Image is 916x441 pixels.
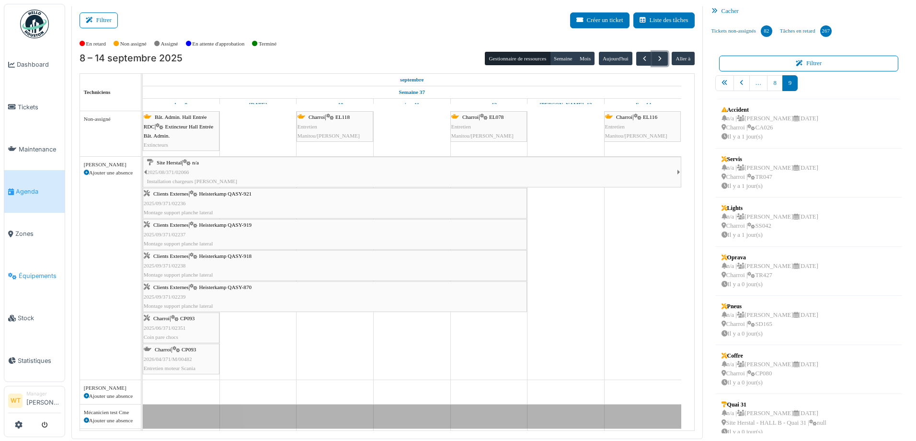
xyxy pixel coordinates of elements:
[4,86,65,128] a: Tickets
[4,213,65,255] a: Zones
[19,145,61,154] span: Maintenance
[782,75,798,91] a: 9
[721,360,818,388] div: n/a | [PERSON_NAME] [DATE] Charroi | CP080 Il y a 0 jour(s)
[4,128,65,170] a: Maintenance
[643,114,657,120] span: EL116
[636,52,652,66] button: Précédent
[144,294,186,300] span: 2025/09/371/02239
[8,394,23,408] li: WT
[144,113,218,150] div: |
[632,99,653,111] a: 14 septembre 2025
[721,163,818,191] div: n/a | [PERSON_NAME] [DATE] Charroi | TR047 Il y a 1 jour(s)
[80,53,183,64] h2: 8 – 14 septembre 2025
[4,255,65,297] a: Équipements
[192,40,244,48] label: En attente d'approbation
[719,201,821,243] a: Lightsn/a |[PERSON_NAME][DATE] Charroi |SS042Il y a 1 jour(s)
[161,40,178,48] label: Assigné
[144,241,213,246] span: Montage support planche lateral
[153,253,189,259] span: Clients Externes
[153,191,189,197] span: Clients Externes
[144,220,526,248] div: |
[144,303,213,309] span: Montage support planche lateral
[4,297,65,339] a: Stock
[20,10,49,38] img: Badge_color-CXgf-gQk.svg
[652,52,668,66] button: Suivant
[144,356,192,362] span: 2026/04/371/M/00482
[120,40,147,48] label: Non assigné
[721,155,818,163] div: Servis
[80,12,118,28] button: Filtrer
[144,114,207,129] span: Bât. Admin. Hall Entrée RDC
[820,25,832,37] div: 267
[298,113,372,140] div: |
[144,124,213,139] span: Extincteur Hall Entrée Bât. Admin.
[719,349,821,390] a: Coffren/a |[PERSON_NAME][DATE] Charroi |CP080Il y a 0 jour(s)
[719,56,899,71] button: Filtrer
[550,52,576,65] button: Semaine
[144,283,526,311] div: |
[17,60,61,69] span: Dashboard
[485,52,550,65] button: Gestionnaire de ressources
[335,114,350,120] span: EL118
[199,284,252,290] span: Heisterkamp QASY-870
[147,169,189,175] span: 2025/08/371/02066
[247,99,270,111] a: 9 septembre 2025
[4,44,65,86] a: Dashboard
[719,152,821,194] a: Servisn/a |[PERSON_NAME][DATE] Charroi |TR047Il y a 1 jour(s)
[144,325,186,331] span: 2025/06/371/02351
[157,160,182,165] span: Site Herstal
[84,89,111,95] span: Techniciens
[144,314,218,342] div: |
[749,75,768,91] a: …
[721,400,826,409] div: Quai 31
[8,390,61,413] a: WT Manager[PERSON_NAME]
[144,200,186,206] span: 2025/09/371/02236
[721,262,818,290] div: n/a | [PERSON_NAME] [DATE] Charroi | TR427 Il y a 0 jour(s)
[708,18,776,44] a: Tickets non-assignés
[719,251,821,292] a: Opravan/a |[PERSON_NAME][DATE] Charroi |TR427Il y a 0 jour(s)
[84,169,137,177] div: Ajouter une absence
[143,406,172,414] span: Vacances
[26,390,61,411] li: [PERSON_NAME]
[721,204,818,212] div: Lights
[776,18,836,44] a: Tâches en retard
[259,40,276,48] label: Terminé
[153,315,170,321] span: Charroi
[15,229,61,238] span: Zones
[18,103,61,112] span: Tickets
[16,187,61,196] span: Agenda
[84,115,137,123] div: Non-assigné
[84,384,137,392] div: [PERSON_NAME]
[721,302,818,311] div: Pneus
[616,114,632,120] span: Charroi
[172,99,190,111] a: 8 septembre 2025
[309,114,325,120] span: Charroi
[398,74,426,86] a: 8 septembre 2025
[570,12,630,28] button: Créer un ticket
[719,300,821,341] a: Pneusn/a |[PERSON_NAME][DATE] Charroi |SD165Il y a 0 jour(s)
[633,12,695,28] a: Liste des tâches
[576,52,595,65] button: Mois
[489,114,504,120] span: EL078
[402,99,422,111] a: 11 septembre 2025
[721,105,818,114] div: Accident
[605,124,667,139] span: Entretien Manitou/[PERSON_NAME]
[144,263,186,268] span: 2025/09/371/02238
[599,52,632,65] button: Aujourd'hui
[719,398,829,439] a: Quai 31n/a |[PERSON_NAME][DATE] Site Herstal - HALL B - Quai 31 |nullIl y a 0 jour(s)
[155,347,171,352] span: Charroi
[462,114,479,120] span: Charroi
[144,345,218,373] div: |
[715,75,903,99] nav: pager
[144,272,213,278] span: Montage support planche lateral
[721,212,818,240] div: n/a | [PERSON_NAME] [DATE] Charroi | SS042 Il y a 1 jour(s)
[144,209,213,215] span: Montage support planche lateral
[721,114,818,142] div: n/a | [PERSON_NAME] [DATE] Charroi | CA026 Il y a 1 jour(s)
[144,232,186,237] span: 2025/09/371/02237
[721,253,818,262] div: Oprava
[605,113,680,140] div: |
[721,351,818,360] div: Coffre
[4,339,65,382] a: Statistiques
[721,311,818,338] div: n/a | [PERSON_NAME] [DATE] Charroi | SD165 Il y a 0 jour(s)
[144,334,178,340] span: Coin pare chocs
